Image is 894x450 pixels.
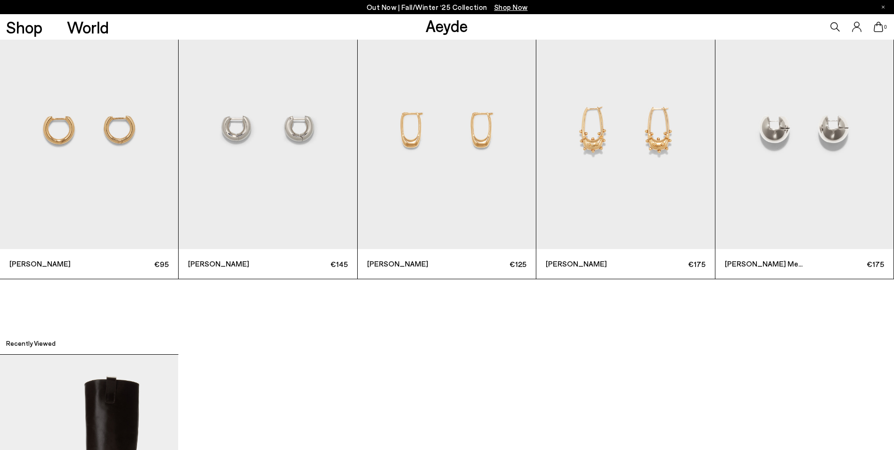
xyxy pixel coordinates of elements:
div: 5 / 12 [715,10,894,279]
img: Alaya Small Palladium-Plated Hoop Earrings [179,11,357,249]
span: [PERSON_NAME] [188,258,268,269]
span: [PERSON_NAME] Medium [725,258,804,269]
div: 2 / 12 [179,10,357,279]
a: 0 [874,22,883,32]
div: 3 / 12 [358,10,536,279]
img: Elton 18kt Gold-Plated Hoop Earrings [358,11,536,249]
a: Shop [6,19,42,35]
span: [PERSON_NAME] [9,258,89,269]
span: €95 [89,258,169,270]
a: [PERSON_NAME] €125 [358,11,536,279]
span: €175 [804,258,884,270]
span: [PERSON_NAME] [367,258,447,269]
p: Out Now | Fall/Winter ‘25 Collection [367,1,528,13]
a: [PERSON_NAME] Medium €175 [715,11,894,279]
a: World [67,19,109,35]
span: [PERSON_NAME] [546,258,625,269]
span: €145 [268,258,348,270]
h2: Recently Viewed [6,339,56,348]
a: [PERSON_NAME] €175 [536,11,714,279]
a: Aeyde [426,16,468,35]
a: [PERSON_NAME] €145 [179,11,357,279]
img: Elias 18kt Gold-Plated Hoop Earrings [536,11,714,249]
span: €175 [625,258,705,270]
span: €125 [447,258,526,270]
span: 0 [883,25,888,30]
img: Alice Medium Palladium-Plated Earrings [715,11,894,249]
div: 4 / 12 [536,10,715,279]
span: Navigate to /collections/new-in [494,3,528,11]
